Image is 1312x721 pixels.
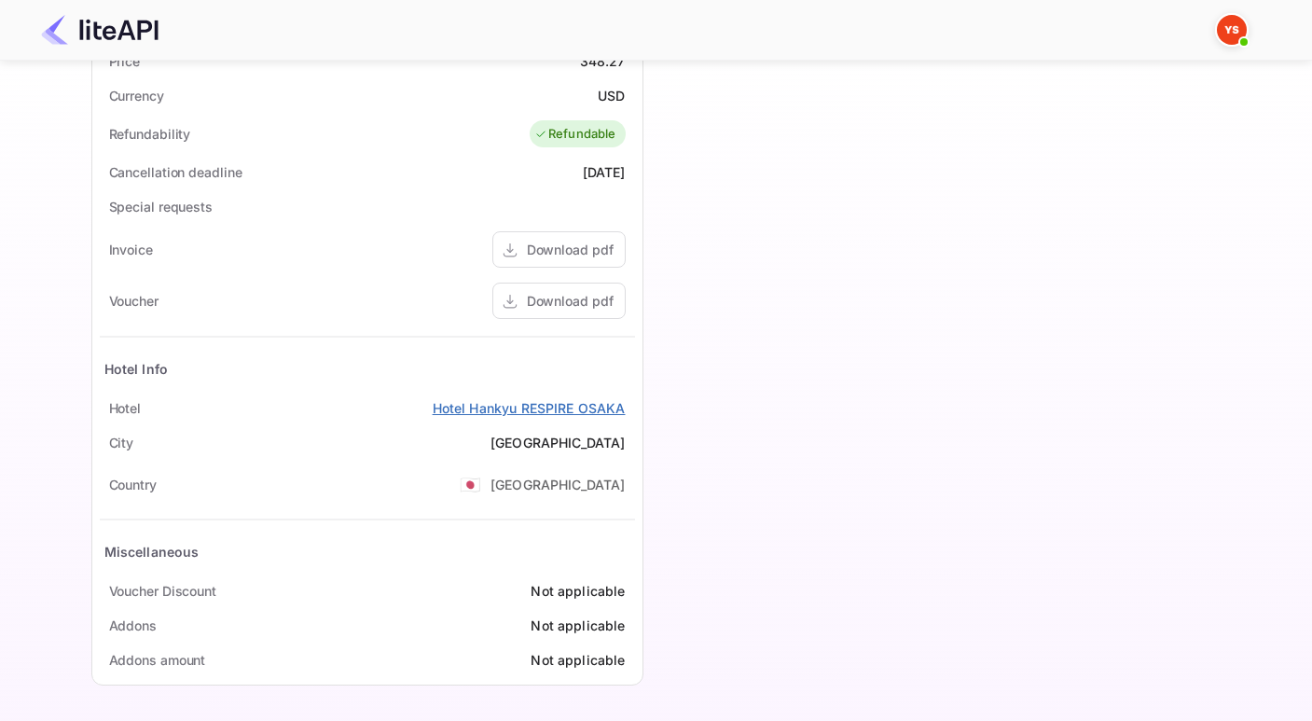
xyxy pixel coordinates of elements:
div: 348.27 [580,51,626,71]
div: Invoice [109,240,153,259]
div: [GEOGRAPHIC_DATA] [490,433,626,452]
div: Special requests [109,197,213,216]
div: [DATE] [583,162,626,182]
div: Voucher Discount [109,581,216,601]
div: Cancellation deadline [109,162,242,182]
div: Not applicable [531,650,625,670]
img: Yandex Support [1217,15,1247,45]
div: Not applicable [531,581,625,601]
div: Price [109,51,141,71]
div: Refundability [109,124,191,144]
div: Hotel Info [104,359,169,379]
div: Voucher [109,291,159,311]
div: Download pdf [527,240,614,259]
span: United States [460,467,481,501]
img: LiteAPI Logo [41,15,159,45]
div: USD [598,86,625,105]
div: Addons [109,616,157,635]
div: Hotel [109,398,142,418]
div: Country [109,475,157,494]
div: City [109,433,134,452]
div: Addons amount [109,650,206,670]
a: Hotel Hankyu RESPIRE OSAKA [433,398,626,418]
div: Miscellaneous [104,542,200,562]
div: Not applicable [531,616,625,635]
div: Download pdf [527,291,614,311]
div: Currency [109,86,164,105]
div: [GEOGRAPHIC_DATA] [490,475,626,494]
div: Refundable [534,125,616,144]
